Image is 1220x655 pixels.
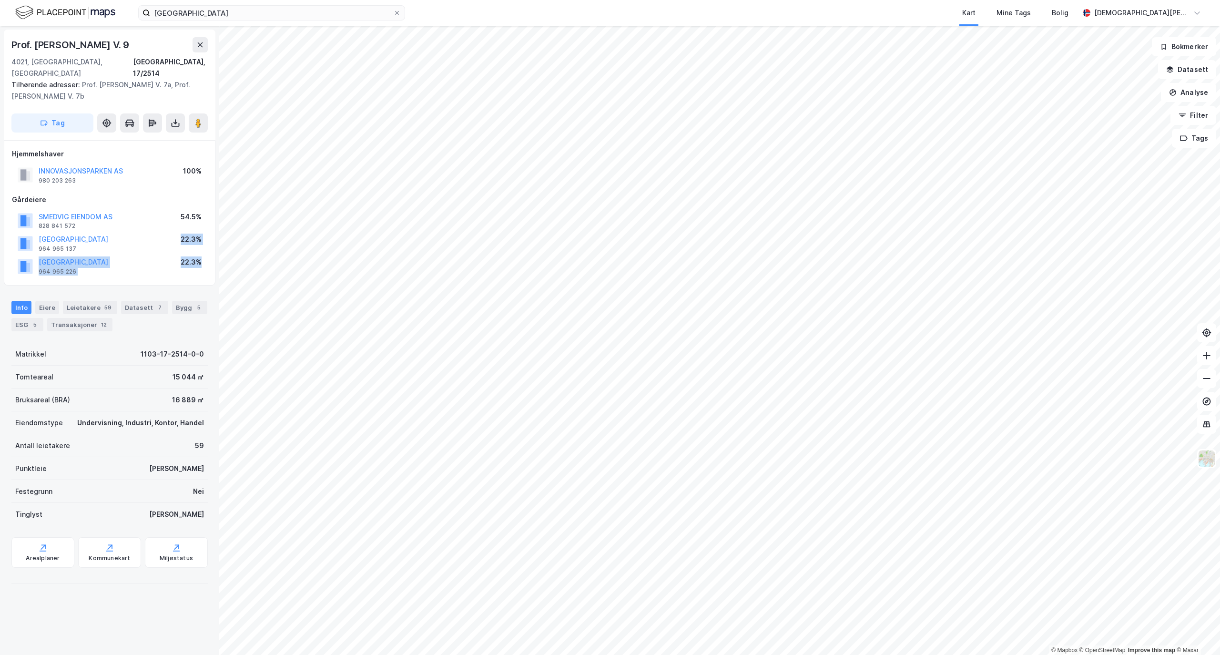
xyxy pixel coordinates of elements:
div: 964 965 226 [39,268,76,276]
iframe: Chat Widget [1172,609,1220,655]
div: Nei [193,486,204,497]
div: 1103-17-2514-0-0 [141,348,204,360]
div: Transaksjoner [47,318,112,331]
button: Bokmerker [1152,37,1216,56]
div: Bolig [1052,7,1068,19]
div: Eiendomstype [15,417,63,429]
div: 16 889 ㎡ [172,394,204,406]
div: [GEOGRAPHIC_DATA], 17/2514 [133,56,208,79]
div: Antall leietakere [15,440,70,451]
img: logo.f888ab2527a4732fd821a326f86c7f29.svg [15,4,115,21]
div: ESG [11,318,43,331]
div: Info [11,301,31,314]
div: 100% [183,165,202,177]
div: Gårdeiere [12,194,207,205]
div: Eiere [35,301,59,314]
div: 22.3% [181,234,202,245]
div: Tinglyst [15,509,42,520]
div: 980 203 263 [39,177,76,184]
div: Datasett [121,301,168,314]
div: 964 965 137 [39,245,76,253]
div: Punktleie [15,463,47,474]
a: OpenStreetMap [1079,647,1126,654]
button: Filter [1170,106,1216,125]
div: Kontrollprogram for chat [1172,609,1220,655]
div: Undervisning, Industri, Kontor, Handel [77,417,204,429]
button: Analyse [1161,83,1216,102]
div: Mine Tags [996,7,1031,19]
div: 22.3% [181,256,202,268]
div: Bruksareal (BRA) [15,394,70,406]
div: Prof. [PERSON_NAME] V. 7a, Prof. [PERSON_NAME] V. 7b [11,79,200,102]
div: Bygg [172,301,207,314]
div: Arealplaner [26,554,60,562]
input: Søk på adresse, matrikkel, gårdeiere, leietakere eller personer [150,6,393,20]
div: Hjemmelshaver [12,148,207,160]
button: Tags [1172,129,1216,148]
div: [PERSON_NAME] [149,509,204,520]
button: Tag [11,113,93,133]
div: Miljøstatus [160,554,193,562]
div: 59 [102,303,113,312]
div: Kart [962,7,976,19]
div: Festegrunn [15,486,52,497]
div: 5 [30,320,40,329]
div: [DEMOGRAPHIC_DATA][PERSON_NAME] [1094,7,1189,19]
div: 7 [155,303,164,312]
div: Matrikkel [15,348,46,360]
div: 15 044 ㎡ [173,371,204,383]
a: Mapbox [1051,647,1078,654]
div: [PERSON_NAME] [149,463,204,474]
div: 12 [99,320,109,329]
div: 828 841 572 [39,222,75,230]
a: Improve this map [1128,647,1175,654]
div: Kommunekart [89,554,130,562]
div: 54.5% [181,211,202,223]
div: Tomteareal [15,371,53,383]
div: 5 [194,303,203,312]
div: 4021, [GEOGRAPHIC_DATA], [GEOGRAPHIC_DATA] [11,56,133,79]
img: Z [1198,450,1216,468]
div: Prof. [PERSON_NAME] V. 9 [11,37,131,52]
button: Datasett [1158,60,1216,79]
div: Leietakere [63,301,117,314]
div: 59 [195,440,204,451]
span: Tilhørende adresser: [11,81,82,89]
